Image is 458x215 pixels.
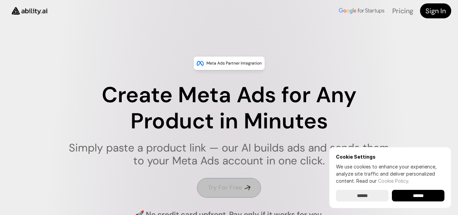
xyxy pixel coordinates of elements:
[425,6,446,16] h4: Sign In
[420,3,451,18] a: Sign In
[197,178,261,197] a: Try For Free
[378,178,408,184] a: Cookie Policy
[206,60,262,67] p: Meta Ads Partner Integration
[64,82,394,135] h1: Create Meta Ads for Any Product in Minutes
[392,6,413,15] a: Pricing
[356,178,409,184] span: Read our .
[336,163,444,184] p: We use cookies to enhance your experience, analyze site traffic and deliver personalized content.
[336,154,444,160] h6: Cookie Settings
[64,141,394,167] h1: Simply paste a product link — our AI builds ads and sends them to your Meta Ads account in one cl...
[208,183,242,192] h4: Try For Free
